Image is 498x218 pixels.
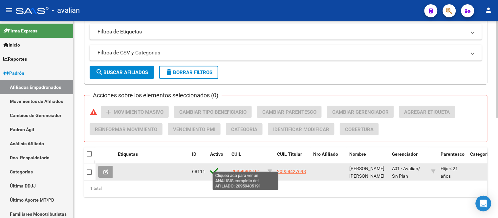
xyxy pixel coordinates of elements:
[470,152,491,157] span: Categoria
[340,123,379,135] button: Cobertura
[485,6,493,14] mat-icon: person
[189,148,207,169] datatable-header-cell: ID
[97,28,466,35] mat-panel-title: Filtros de Etiquetas
[3,69,24,77] span: Padrón
[101,106,169,118] button: Movimiento Masivo
[277,169,306,174] span: 20958427698
[438,148,468,169] datatable-header-cell: Parentesco
[476,196,491,211] div: Open Intercom Messenger
[192,169,205,174] span: 68111
[268,123,335,135] button: Identificar Modificar
[441,152,465,157] span: Parentesco
[389,148,429,169] datatable-header-cell: Gerenciador
[95,127,157,132] span: Reinformar Movimiento
[468,148,494,169] datatable-header-cell: Categoria
[5,6,13,14] mat-icon: menu
[327,106,394,118] button: Cambiar Gerenciador
[274,148,311,169] datatable-header-cell: CUIL Titular
[207,148,229,169] datatable-header-cell: Activo
[165,68,173,76] mat-icon: delete
[165,69,212,75] span: Borrar Filtros
[90,24,482,40] mat-expansion-panel-header: Filtros de Etiquetas
[347,148,389,169] datatable-header-cell: Nombre
[168,123,221,135] button: Vencimiento PMI
[96,69,148,75] span: Buscar Afiliados
[118,152,138,157] span: Etiquetas
[174,106,252,118] button: Cambiar Tipo Beneficiario
[192,152,196,157] span: ID
[115,148,189,169] datatable-header-cell: Etiquetas
[96,68,103,76] mat-icon: search
[231,169,260,174] span: 20959405191
[226,123,263,135] button: Categoria
[90,66,154,79] button: Buscar Afiliados
[231,152,241,157] span: CUIL
[210,152,223,157] span: Activo
[392,166,419,171] span: A01 - Avalian
[90,108,97,116] mat-icon: warning
[179,109,247,115] span: Cambiar Tipo Beneficiario
[90,45,482,61] mat-expansion-panel-header: Filtros de CSV y Categorias
[90,123,162,135] button: Reinformar Movimiento
[399,106,455,118] button: Agregar Etiqueta
[257,106,322,118] button: Cambiar Parentesco
[173,127,215,132] span: Vencimiento PMI
[262,109,316,115] span: Cambiar Parentesco
[404,109,450,115] span: Agregar Etiqueta
[349,166,384,179] span: [PERSON_NAME] [PERSON_NAME]
[231,127,257,132] span: Categoria
[52,3,80,18] span: - avalian
[345,127,374,132] span: Cobertura
[84,181,487,197] div: 1 total
[3,27,37,34] span: Firma Express
[3,41,20,49] span: Inicio
[313,152,338,157] span: Nro Afiliado
[332,109,389,115] span: Cambiar Gerenciador
[273,127,329,132] span: Identificar Modificar
[441,166,458,179] span: Hijo < 21 años
[114,109,163,115] span: Movimiento Masivo
[229,148,265,169] datatable-header-cell: CUIL
[97,49,466,56] mat-panel-title: Filtros de CSV y Categorias
[311,148,347,169] datatable-header-cell: Nro Afiliado
[159,66,218,79] button: Borrar Filtros
[104,108,112,116] mat-icon: add
[90,91,222,100] h3: Acciones sobre los elementos seleccionados (0)
[277,152,302,157] span: CUIL Titular
[349,152,366,157] span: Nombre
[3,55,27,63] span: Reportes
[392,152,418,157] span: Gerenciador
